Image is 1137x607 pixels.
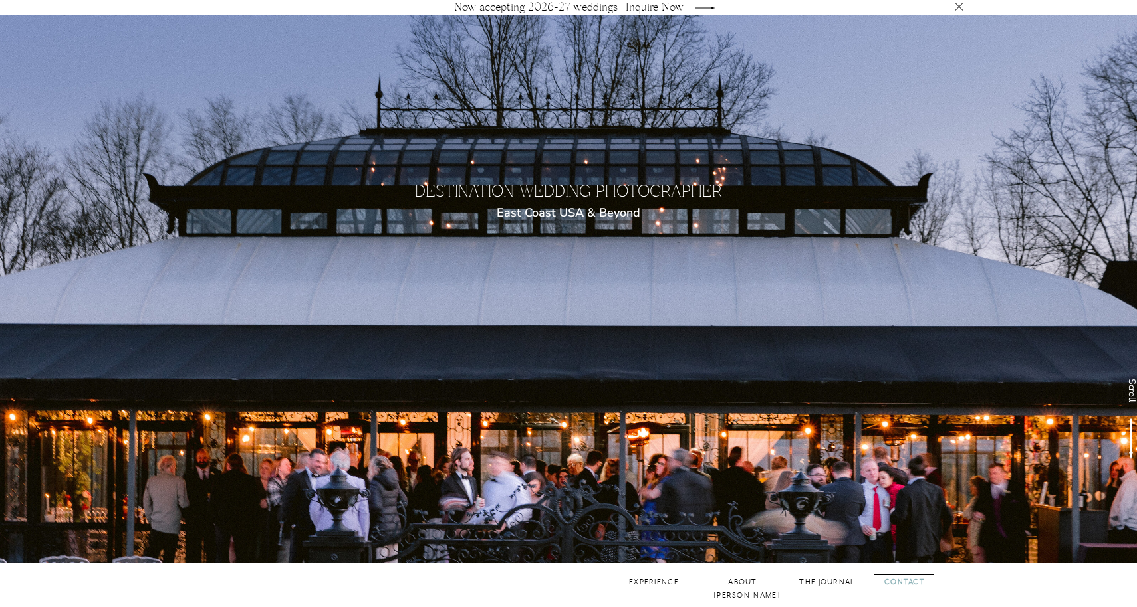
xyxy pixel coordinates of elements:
[368,182,769,205] h2: Destination Wedding Photographer
[447,3,690,13] a: Now accepting 2026-27 weddings | Inquire Now
[799,576,856,588] a: The Journal
[713,576,772,588] a: About [PERSON_NAME]
[627,576,681,588] a: Experience
[463,205,674,222] p: East Coast USA & Beyond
